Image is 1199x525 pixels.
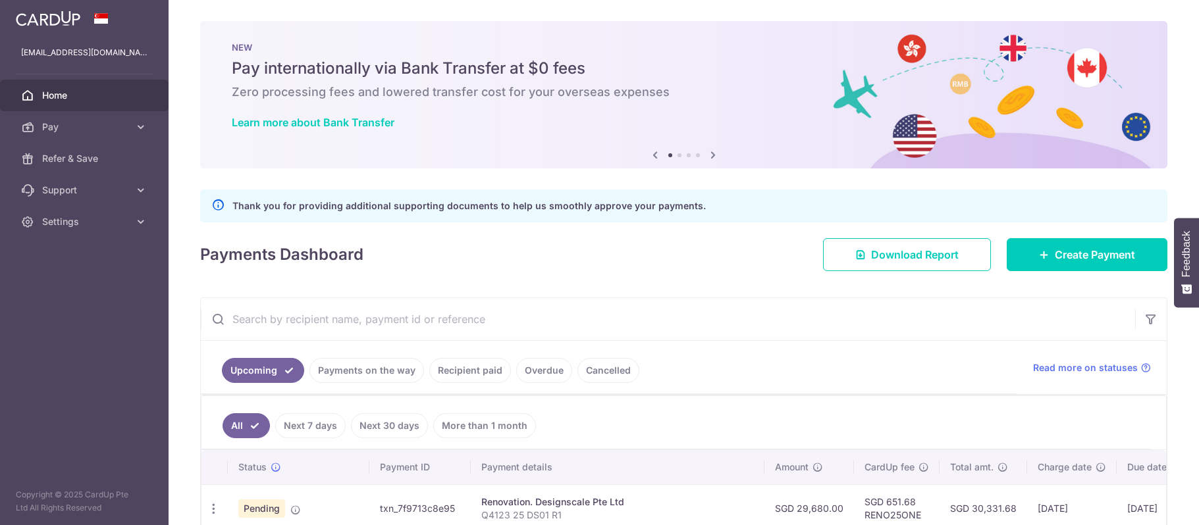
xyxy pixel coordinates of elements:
[351,413,428,438] a: Next 30 days
[238,499,285,518] span: Pending
[481,495,754,509] div: Renovation. Designscale Pte Ltd
[1033,361,1138,374] span: Read more on statuses
[1181,231,1192,277] span: Feedback
[232,84,1136,100] h6: Zero processing fees and lowered transfer cost for your overseas expenses
[481,509,754,522] p: Q4123 25 DS01 R1
[275,413,346,438] a: Next 7 days
[200,243,363,266] h4: Payments Dashboard
[42,120,129,134] span: Pay
[16,11,80,26] img: CardUp
[232,198,706,214] p: Thank you for providing additional supporting documents to help us smoothly approve your payments.
[42,89,129,102] span: Home
[871,247,959,262] span: Download Report
[429,358,511,383] a: Recipient paid
[433,413,536,438] a: More than 1 month
[1127,461,1167,474] span: Due date
[775,461,809,474] span: Amount
[471,450,764,484] th: Payment details
[232,116,394,129] a: Learn more about Bank Transfer
[238,461,267,474] span: Status
[21,46,147,59] p: [EMAIL_ADDRESS][DOMAIN_NAME]
[232,58,1136,79] h5: Pay internationally via Bank Transfer at $0 fees
[1115,486,1186,518] iframe: Opens a widget where you can find more information
[222,358,304,383] a: Upcoming
[42,184,129,197] span: Support
[1055,247,1135,262] span: Create Payment
[516,358,572,383] a: Overdue
[42,215,129,228] span: Settings
[577,358,639,383] a: Cancelled
[865,461,915,474] span: CardUp fee
[369,450,471,484] th: Payment ID
[1007,238,1167,271] a: Create Payment
[1033,361,1151,374] a: Read more on statuses
[1174,218,1199,307] button: Feedback - Show survey
[200,21,1167,168] img: Bank transfer banner
[950,461,994,474] span: Total amt.
[232,42,1136,53] p: NEW
[309,358,424,383] a: Payments on the way
[223,413,270,438] a: All
[201,298,1135,340] input: Search by recipient name, payment id or reference
[42,152,129,165] span: Refer & Save
[823,238,991,271] a: Download Report
[1038,461,1092,474] span: Charge date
